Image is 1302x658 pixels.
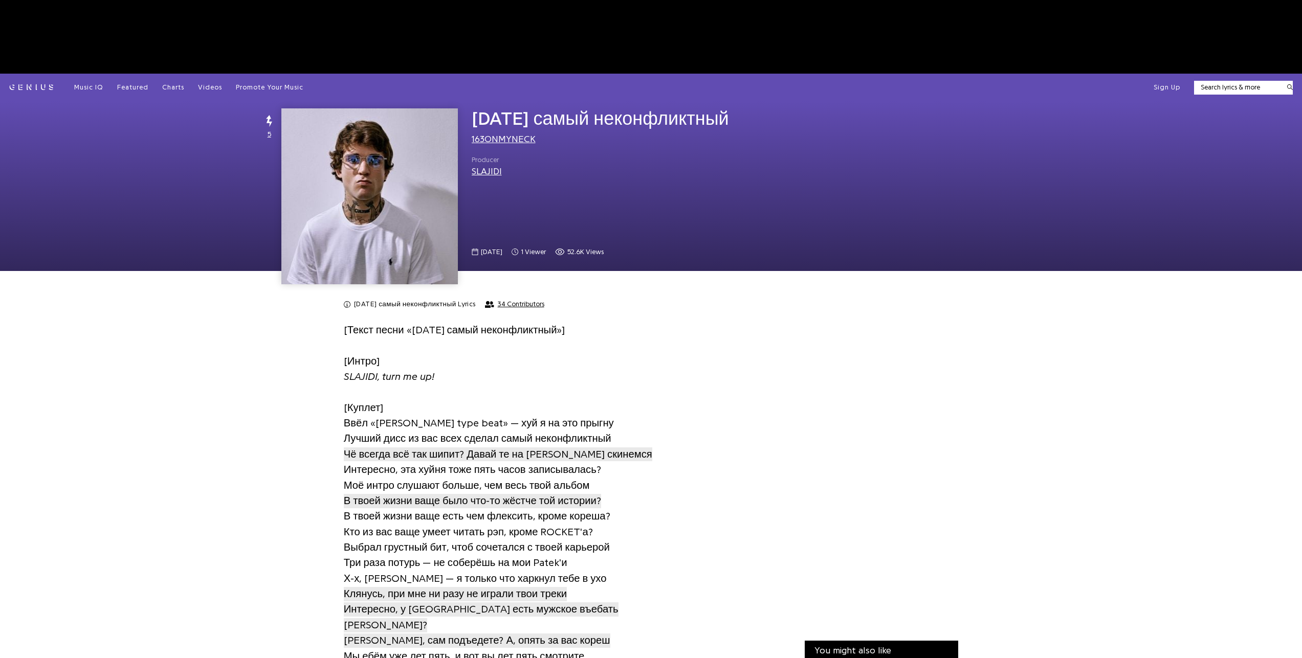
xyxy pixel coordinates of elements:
[281,108,457,284] img: Cover art for 18 oct самый неконфликтный by 163ONMYNECK
[472,167,502,176] a: SLAJIDI
[472,155,502,165] span: Producer
[268,129,271,140] span: 5
[117,84,148,90] span: Featured
[481,247,502,257] span: [DATE]
[117,83,148,92] a: Featured
[472,134,536,144] a: 163ONMYNECK
[498,300,544,308] span: 34 Contributors
[344,494,601,508] span: В твоей жизни ваще было что-то жёстче той истории?
[512,247,546,257] span: 1 viewer
[344,586,567,602] a: Клянусь, при мне ни разу не играли твои треки
[344,632,610,648] a: [PERSON_NAME], сам подъедете? А, опять за вас кореш
[344,601,619,633] a: Интересно, у [GEOGRAPHIC_DATA] есть мужское въебать [PERSON_NAME]?
[344,446,652,462] a: Чё всегда всё так шипит? Давай те на [PERSON_NAME] скинемся
[344,587,567,601] span: Клянусь, при мне ни разу не играли твои треки
[344,602,619,632] span: Интересно, у [GEOGRAPHIC_DATA] есть мужское въебать [PERSON_NAME]?
[555,247,604,257] span: 52,574 views
[567,247,604,257] span: 52.6K views
[198,83,222,92] a: Videos
[472,109,729,128] span: [DATE] самый неконфликтный
[344,447,652,462] span: Чё всегда всё так шипит? Давай те на [PERSON_NAME] скинемся
[236,83,303,92] a: Promote Your Music
[1154,83,1180,92] button: Sign Up
[162,84,184,90] span: Charts
[1194,82,1281,93] input: Search lyrics & more
[485,300,544,308] button: 34 Contributors
[521,247,546,257] span: 1 viewer
[74,83,103,92] a: Music IQ
[74,84,103,90] span: Music IQ
[236,84,303,90] span: Promote Your Music
[354,300,476,309] h2: [DATE] самый неконфликтный Lyrics
[344,493,601,509] a: В твоей жизни ваще было что-то жёстче той истории?
[162,83,184,92] a: Charts
[344,371,435,382] i: SLAJIDI, turn me up!
[344,633,610,648] span: [PERSON_NAME], сам подъедете? А, опять за вас кореш
[198,84,222,90] span: Videos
